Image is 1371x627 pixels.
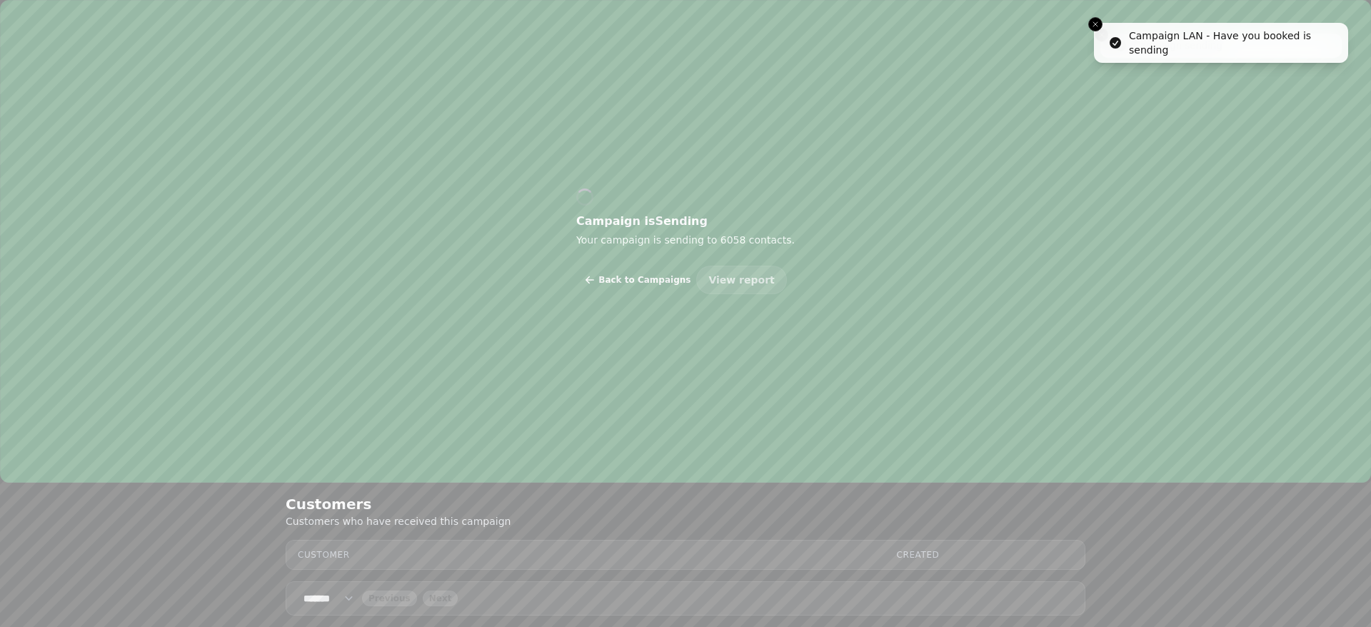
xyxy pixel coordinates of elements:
div: Campaign LAN - Have you booked is sending [1129,29,1342,57]
p: Customers who have received this campaign [286,514,651,528]
span: Next [429,594,452,603]
p: Your campaign is sending to 6058 contacts. [576,231,795,249]
span: Previous [368,594,411,603]
button: Close toast [1088,17,1103,31]
h2: Campaign is Sending [576,211,795,231]
span: View report [708,275,774,285]
button: View report [696,266,786,294]
button: next [423,591,458,606]
div: Created [897,549,1074,561]
span: Back to Campaigns [598,276,690,284]
h2: Customers [286,494,560,514]
div: Customer [298,549,874,561]
nav: Pagination [286,581,1085,616]
button: Back to Campaigns [584,266,690,294]
button: back [362,591,417,606]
